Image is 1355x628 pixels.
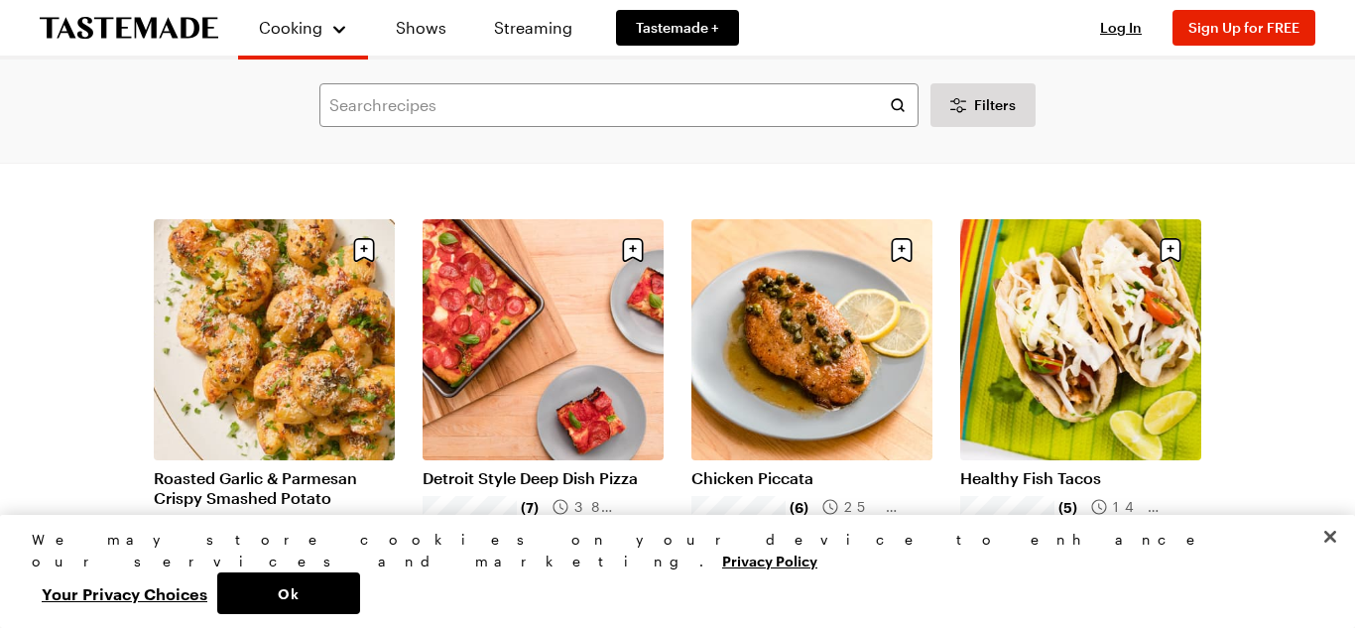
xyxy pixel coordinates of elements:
a: Chicken Piccata [691,468,932,488]
a: Roasted Garlic & Parmesan Crispy Smashed Potato [154,468,395,508]
button: Close [1308,515,1352,559]
span: Tastemade + [636,18,719,38]
span: Sign Up for FREE [1188,19,1299,36]
a: Tastemade + [616,10,739,46]
div: We may store cookies on your device to enhance our services and marketing. [32,529,1306,572]
a: Healthy Fish Tacos [960,468,1201,488]
button: Desktop filters [930,83,1036,127]
button: Log In [1081,18,1161,38]
button: Save recipe [1152,231,1189,269]
span: Log In [1100,19,1142,36]
a: To Tastemade Home Page [40,17,218,40]
a: More information about your privacy, opens in a new tab [722,551,817,569]
span: Filters [974,95,1016,115]
button: Save recipe [345,231,383,269]
button: Your Privacy Choices [32,572,217,614]
button: Save recipe [883,231,921,269]
button: Sign Up for FREE [1172,10,1315,46]
span: Cooking [259,18,322,37]
div: Privacy [32,529,1306,614]
button: Ok [217,572,360,614]
button: Save recipe [614,231,652,269]
button: Cooking [258,8,348,48]
a: Detroit Style Deep Dish Pizza [423,468,664,488]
